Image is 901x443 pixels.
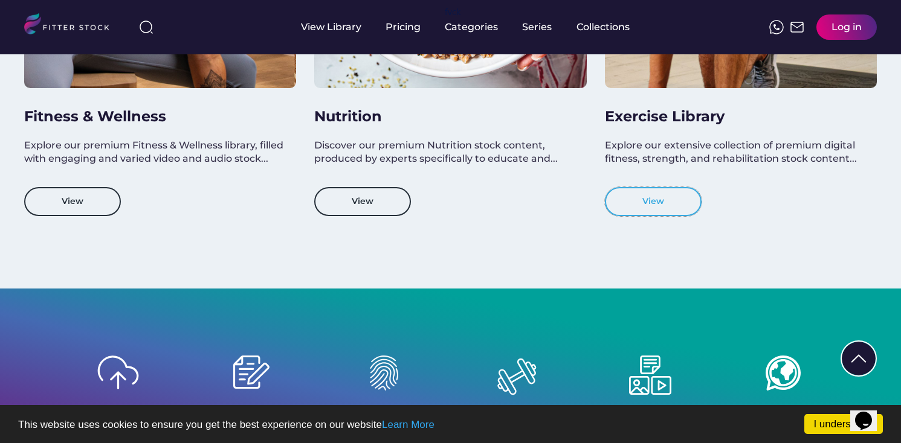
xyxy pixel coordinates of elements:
[382,419,434,430] a: Learn More
[605,139,857,164] span: Explore our extensive collection of premium digital fitness, strength, and rehabilitation stock c...
[24,13,120,38] img: LOGO.svg
[487,348,546,406] img: Training%20Plans%20Icon%20%281%29.svg
[370,355,398,390] img: Brand%20Videos%20Icon.svg
[314,187,411,216] button: View
[314,139,580,166] div: Discover our premium Nutrition stock content, produced by experts specifically to educate and...
[790,20,804,34] img: Frame%2051.svg
[804,414,883,434] a: I understand!
[576,21,630,34] div: Collections
[386,21,421,34] div: Pricing
[605,106,871,127] h3: Exercise Library
[24,139,290,166] div: Explore our premium Fitness & Wellness library, filled with engaging and varied video and audio s...
[605,187,702,216] button: View
[301,21,361,34] div: View Library
[314,106,580,127] h3: Nutrition
[850,395,889,431] iframe: chat widget
[139,20,153,34] img: search-normal%203.svg
[522,21,552,34] div: Series
[24,106,290,127] h3: Fitness & Wellness
[629,355,671,395] img: Images%20and%20Descriptions%20Icon.svg
[97,355,139,389] img: Upload%20Icon.svg
[769,20,784,34] img: meteor-icons_whatsapp%20%281%29.svg
[766,355,801,390] img: Multi%20Language%20Icon.svg
[445,21,498,34] div: Categories
[445,6,460,18] div: fvck
[832,21,862,34] div: Log in
[18,419,883,430] p: This website uses cookies to ensure you get the best experience on our website
[24,187,121,216] button: View
[842,342,876,375] img: Group%201000002322%20%281%29.svg
[231,355,271,389] img: Workouts%20and%20Exercises%20Icon.svg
